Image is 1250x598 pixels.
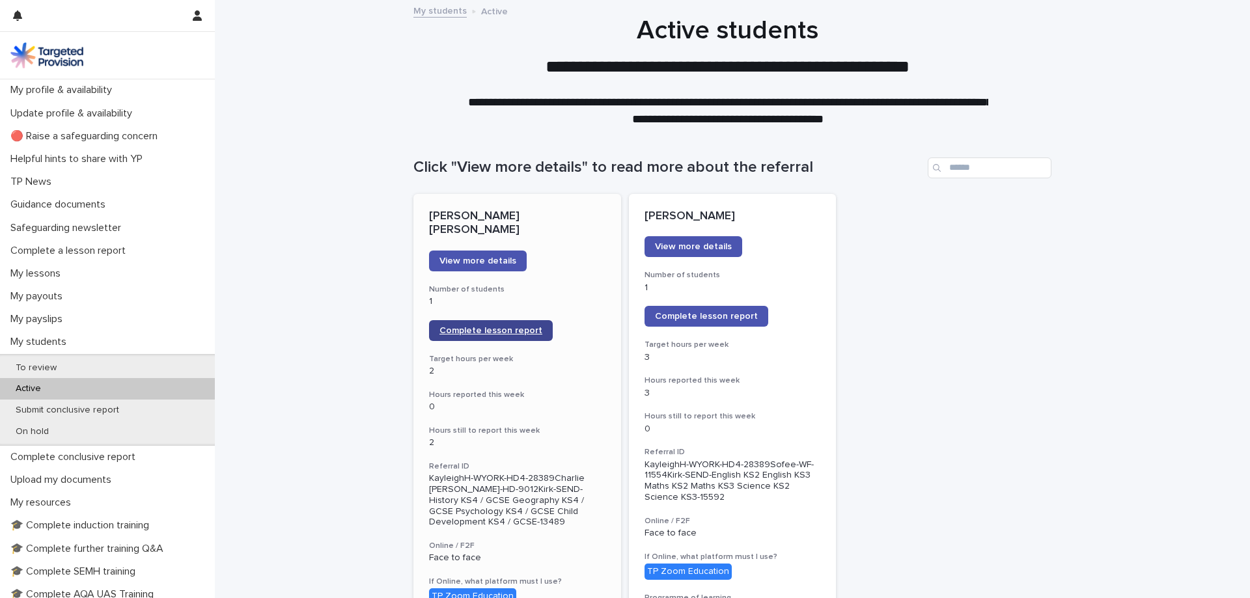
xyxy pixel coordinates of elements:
p: My payouts [5,290,73,303]
h3: Online / F2F [429,541,605,551]
p: My lessons [5,267,71,280]
p: Helpful hints to share with YP [5,153,153,165]
a: Complete lesson report [429,320,553,341]
h3: Referral ID [645,447,821,457]
span: View more details [439,256,516,265]
p: 2 [429,437,605,448]
h3: If Online, what platform must I use? [645,552,821,562]
h3: Target hours per week [645,340,821,350]
p: KayleighH-WYORK-HD4-28389Sofee-WF-11554Kirk-SEND-English KS2 English KS3 Maths KS2 Maths KS3 Scie... [645,459,821,503]
p: 1 [429,296,605,307]
h3: Referral ID [429,461,605,472]
span: Complete lesson report [439,326,542,335]
p: 0 [429,401,605,413]
p: Submit conclusive report [5,405,130,416]
a: View more details [645,236,742,257]
p: [PERSON_NAME] [PERSON_NAME] [429,210,605,238]
p: Complete conclusive report [5,451,146,463]
p: My resources [5,496,81,509]
p: 2 [429,366,605,377]
h1: Click "View more details" to read more about the referral [413,158,923,177]
p: 🎓 Complete induction training [5,519,160,532]
p: My profile & availability [5,84,122,96]
p: 3 [645,352,821,363]
p: My students [5,336,77,348]
p: KayleighH-WYORK-HD4-28389Charlie [PERSON_NAME]-HD-9012Kirk-SEND-History KS4 / GCSE Geography KS4 ... [429,473,605,528]
img: M5nRWzHhSzIhMunXDL62 [10,42,83,68]
h3: Hours reported this week [429,390,605,400]
h3: Number of students [645,270,821,280]
p: Active [5,383,51,394]
a: Complete lesson report [645,306,768,327]
span: Complete lesson report [655,312,758,321]
p: Active [481,3,508,18]
p: On hold [5,426,59,437]
h1: Active students [409,15,1047,46]
p: Face to face [645,528,821,539]
p: Complete a lesson report [5,245,136,257]
p: Update profile & availability [5,107,143,120]
h3: Hours still to report this week [645,411,821,422]
div: TP Zoom Education [645,564,732,580]
p: 1 [645,282,821,293]
h3: Hours reported this week [645,375,821,386]
p: Safeguarding newsletter [5,222,132,234]
p: My payslips [5,313,73,325]
a: View more details [429,251,527,271]
span: View more details [655,242,732,251]
p: 🎓 Complete further training Q&A [5,543,174,555]
p: 🔴 Raise a safeguarding concern [5,130,168,143]
input: Search [928,157,1051,178]
p: 🎓 Complete SEMH training [5,565,146,578]
h3: Online / F2F [645,516,821,526]
a: My students [413,3,467,18]
h3: Target hours per week [429,354,605,364]
p: 3 [645,388,821,399]
p: TP News [5,176,62,188]
h3: If Online, what platform must I use? [429,577,605,587]
p: 0 [645,424,821,435]
h3: Number of students [429,284,605,295]
p: Upload my documents [5,474,122,486]
p: Face to face [429,552,605,564]
p: To review [5,362,67,374]
h3: Hours still to report this week [429,426,605,436]
p: Guidance documents [5,198,116,211]
p: [PERSON_NAME] [645,210,821,224]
